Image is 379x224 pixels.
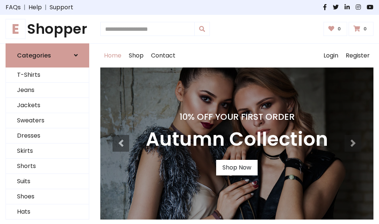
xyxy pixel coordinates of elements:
[362,26,369,32] span: 0
[6,83,89,98] a: Jeans
[100,44,125,67] a: Home
[17,52,51,59] h6: Categories
[320,44,342,67] a: Login
[349,22,373,36] a: 0
[42,3,50,12] span: |
[336,26,343,32] span: 0
[50,3,73,12] a: Support
[6,204,89,220] a: Hats
[6,174,89,189] a: Suits
[6,128,89,144] a: Dresses
[125,44,147,67] a: Shop
[6,113,89,128] a: Sweaters
[6,21,89,37] h1: Shopper
[6,98,89,113] a: Jackets
[6,19,26,39] span: E
[6,21,89,37] a: EShopper
[21,3,28,12] span: |
[146,112,328,122] h4: 10% Off Your First Order
[323,22,348,36] a: 0
[6,144,89,159] a: Skirts
[342,44,373,67] a: Register
[216,160,258,175] a: Shop Now
[147,44,179,67] a: Contact
[6,3,21,12] a: FAQs
[6,67,89,83] a: T-Shirts
[146,128,328,151] h3: Autumn Collection
[6,43,89,67] a: Categories
[6,159,89,174] a: Shorts
[28,3,42,12] a: Help
[6,189,89,204] a: Shoes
